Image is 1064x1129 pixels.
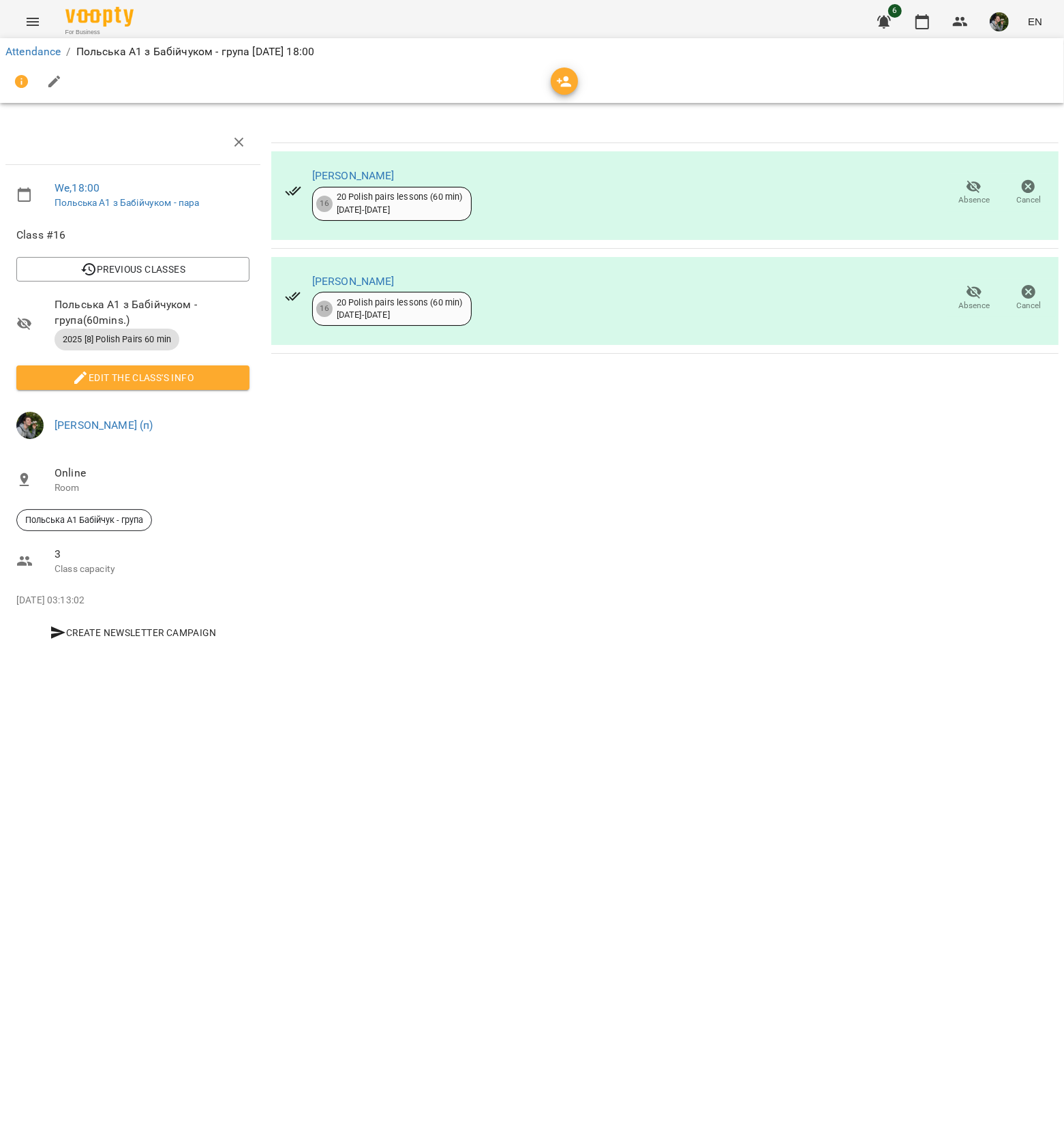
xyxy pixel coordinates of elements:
[55,181,100,194] a: We , 18:00
[312,169,395,182] a: [PERSON_NAME]
[337,191,463,216] div: 20 Polish pairs lessons (60 min) [DATE] - [DATE]
[1016,300,1041,312] span: Cancel
[16,227,249,243] span: Class #16
[27,261,239,277] span: Previous Classes
[1001,279,1056,317] button: Cancel
[17,514,151,526] span: Польська А1 Бабійчук - група
[16,620,249,645] button: Create Newsletter Campaign
[66,44,70,60] li: /
[1028,14,1042,29] span: EN
[16,5,49,38] button: Menu
[55,197,200,208] a: Польська А1 з Бабійчуком - пара
[1022,9,1048,34] button: EN
[16,365,249,390] button: Edit the class's Info
[65,28,134,37] span: For Business
[65,7,134,27] img: Voopty Logo
[55,297,249,329] span: Польська А1 з Бабійчуком - група ( 60 mins. )
[5,45,61,58] a: Attendance
[5,44,1059,60] nav: breadcrumb
[76,44,315,60] p: Польська А1 з Бабійчуком - група [DATE] 18:00
[55,419,153,432] a: [PERSON_NAME] (п)
[337,297,463,322] div: 20 Polish pairs lessons (60 min) [DATE] - [DATE]
[888,4,902,18] span: 6
[316,196,333,212] div: 16
[55,465,249,481] span: Online
[958,194,990,206] span: Absence
[16,509,152,531] div: Польська А1 Бабійчук - група
[312,275,395,288] a: [PERSON_NAME]
[55,562,249,576] p: Class capacity
[1016,194,1041,206] span: Cancel
[947,174,1001,212] button: Absence
[958,300,990,312] span: Absence
[55,333,179,346] span: 2025 [8] Polish Pairs 60 min
[316,301,333,317] div: 16
[947,279,1001,317] button: Absence
[16,594,249,607] p: [DATE] 03:13:02
[55,546,249,562] span: 3
[27,370,239,386] span: Edit the class's Info
[1001,174,1056,212] button: Cancel
[16,412,44,439] img: 70cfbdc3d9a863d38abe8aa8a76b24f3.JPG
[16,257,249,282] button: Previous Classes
[22,624,244,641] span: Create Newsletter Campaign
[990,12,1009,31] img: 70cfbdc3d9a863d38abe8aa8a76b24f3.JPG
[55,481,249,495] p: Room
